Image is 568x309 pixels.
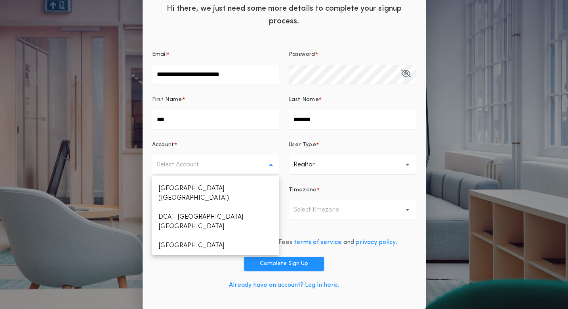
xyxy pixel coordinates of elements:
[152,110,280,129] input: First Name*
[152,208,280,236] p: DCA - [GEOGRAPHIC_DATA] [GEOGRAPHIC_DATA]
[294,205,352,215] p: Select timezone
[157,160,212,170] p: Select Account
[401,65,411,84] button: Password*
[289,96,319,104] p: Last Name
[152,236,280,255] p: [GEOGRAPHIC_DATA]
[171,238,397,247] div: By signing up, you agree to 24|Seven Fees and
[152,51,167,59] p: Email
[152,96,182,104] p: First Name
[152,176,280,255] ul: Select Account
[229,282,339,288] a: Already have an account? Log in here.
[289,141,316,149] p: User Type
[152,65,280,84] input: Email*
[289,186,317,194] p: Timezone
[356,239,397,246] a: privacy policy.
[152,179,280,208] p: [GEOGRAPHIC_DATA] ([GEOGRAPHIC_DATA])
[294,239,342,246] a: terms of service
[152,141,174,149] p: Account
[289,155,416,174] button: Realtor
[244,257,324,271] button: Complete Sign Up
[289,51,315,59] p: Password
[289,200,416,219] button: Select timezone
[294,160,328,170] p: Realtor
[289,110,416,129] input: Last Name*
[289,65,416,84] input: Password*
[152,155,280,174] button: Select Account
